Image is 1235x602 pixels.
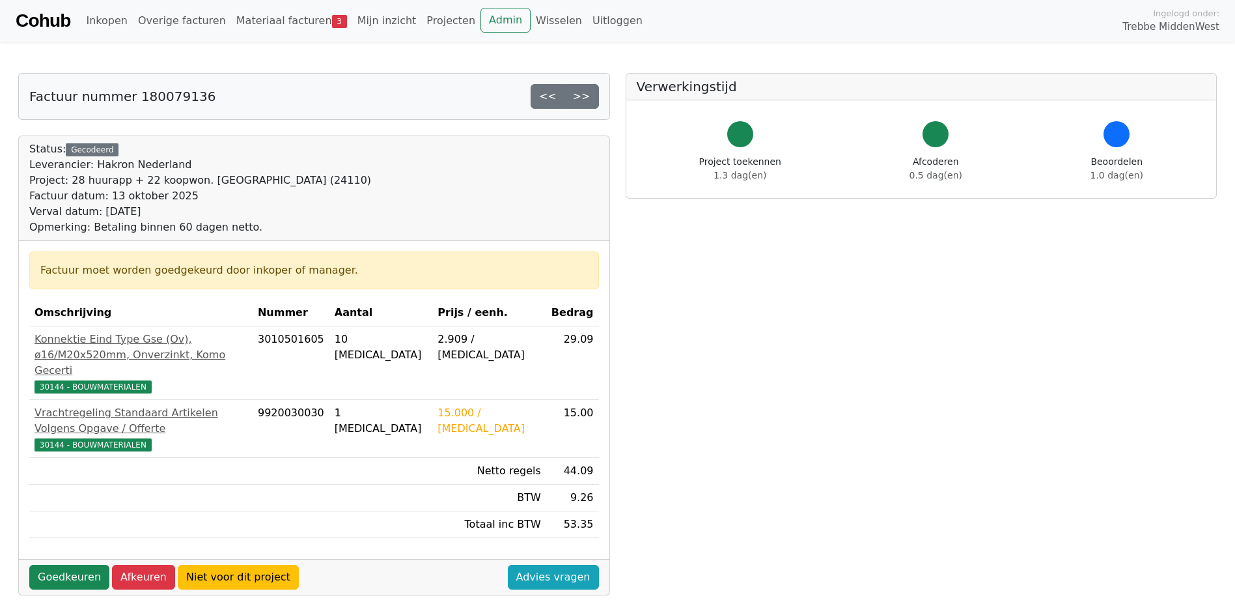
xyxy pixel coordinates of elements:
div: Project toekennen [699,155,781,182]
td: 44.09 [546,458,599,485]
a: Overige facturen [133,8,231,34]
a: Goedkeuren [29,565,109,590]
td: 9.26 [546,485,599,511]
div: Gecodeerd [66,143,118,156]
th: Bedrag [546,300,599,326]
th: Aantal [329,300,433,326]
a: Afkeuren [112,565,175,590]
div: Leverancier: Hakron Nederland [29,157,371,173]
a: Cohub [16,5,70,36]
td: 29.09 [546,326,599,400]
a: Projecten [421,8,480,34]
td: Totaal inc BTW [432,511,546,538]
div: 2.909 / [MEDICAL_DATA] [437,332,541,363]
div: Status: [29,141,371,235]
a: Vrachtregeling Standaard Artikelen Volgens Opgave / Offerte30144 - BOUWMATERIALEN [35,405,247,452]
span: 0.5 dag(en) [909,170,962,180]
div: Project: 28 huurapp + 22 koopwon. [GEOGRAPHIC_DATA] (24110) [29,173,371,188]
a: << [531,84,565,109]
div: 15.000 / [MEDICAL_DATA] [437,405,541,437]
div: Factuur moet worden goedgekeurd door inkoper of manager. [40,263,588,278]
td: 3010501605 [253,326,329,400]
span: 3 [332,15,347,28]
td: 53.35 [546,511,599,538]
span: 30144 - BOUWMATERIALEN [35,438,152,451]
a: Inkopen [81,8,132,34]
div: Konnektie Eind Type Gse (Ov), ø16/M20x520mm, Onverzinkt, Komo Gecerti [35,332,247,379]
th: Nummer [253,300,329,326]
span: 1.0 dag(en) [1090,170,1143,180]
a: Konnektie Eind Type Gse (Ov), ø16/M20x520mm, Onverzinkt, Komo Gecerti30144 - BOUWMATERIALEN [35,332,247,394]
div: 1 [MEDICAL_DATA] [335,405,428,437]
div: Factuur datum: 13 oktober 2025 [29,188,371,204]
td: BTW [432,485,546,511]
th: Omschrijving [29,300,253,326]
h5: Verwerkingstijd [637,79,1206,94]
h5: Factuur nummer 180079136 [29,89,215,104]
div: 10 [MEDICAL_DATA] [335,332,428,363]
span: Ingelogd onder: [1153,7,1219,20]
a: Uitloggen [587,8,648,34]
a: Materiaal facturen3 [231,8,352,34]
th: Prijs / eenh. [432,300,546,326]
td: 15.00 [546,400,599,458]
div: Opmerking: Betaling binnen 60 dagen netto. [29,220,371,235]
div: Beoordelen [1090,155,1143,182]
a: Mijn inzicht [352,8,422,34]
a: Advies vragen [508,565,599,590]
td: 9920030030 [253,400,329,458]
span: Trebbe MiddenWest [1122,20,1219,35]
a: Niet voor dit project [178,565,299,590]
div: Vrachtregeling Standaard Artikelen Volgens Opgave / Offerte [35,405,247,437]
a: Admin [480,8,531,33]
span: 1.3 dag(en) [714,170,766,180]
td: Netto regels [432,458,546,485]
a: Wisselen [531,8,587,34]
div: Verval datum: [DATE] [29,204,371,220]
span: 30144 - BOUWMATERIALEN [35,380,152,394]
div: Afcoderen [909,155,962,182]
a: >> [564,84,599,109]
